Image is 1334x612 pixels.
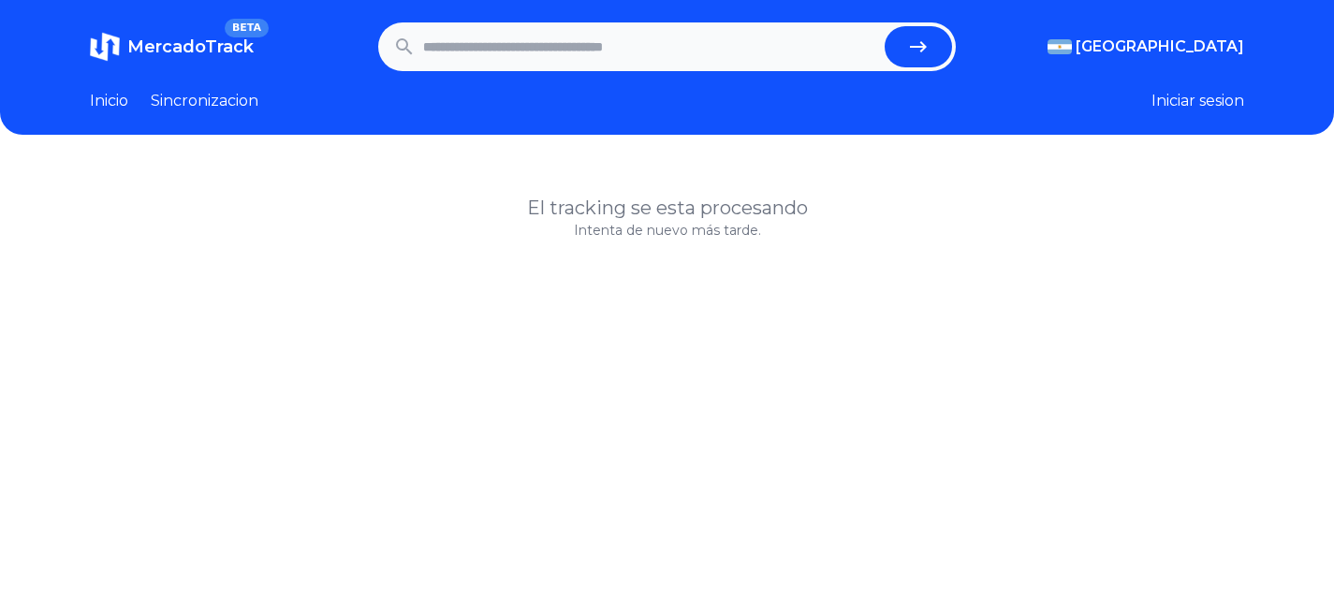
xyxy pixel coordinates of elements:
a: MercadoTrackBETA [90,32,254,62]
span: MercadoTrack [127,36,254,57]
button: Iniciar sesion [1151,90,1244,112]
h1: El tracking se esta procesando [90,195,1244,221]
span: [GEOGRAPHIC_DATA] [1076,36,1244,58]
img: MercadoTrack [90,32,120,62]
a: Sincronizacion [151,90,258,112]
span: BETA [225,19,269,37]
a: Inicio [90,90,128,112]
button: [GEOGRAPHIC_DATA] [1048,36,1244,58]
p: Intenta de nuevo más tarde. [90,221,1244,240]
img: Argentina [1048,39,1072,54]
